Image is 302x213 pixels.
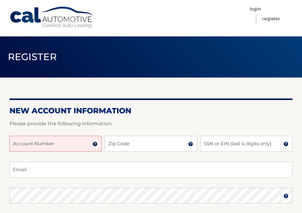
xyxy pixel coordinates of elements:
p: Please provide the following information. [9,119,293,128]
input: Email [9,162,293,178]
img: tooltip.svg [283,193,288,198]
img: tooltip.svg [283,141,288,147]
span: Register [8,51,57,63]
img: tooltip.svg [92,141,98,147]
a: Register [262,14,280,24]
img: tooltip.svg [188,141,193,147]
input: Zip Code [105,136,197,152]
a: Cal Automotive [9,6,95,29]
input: SSN or EIN (last 4 digits only) [200,136,293,152]
a: Login [250,4,261,14]
input: Account Number [9,136,102,152]
h2: New Account Information [9,106,293,116]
